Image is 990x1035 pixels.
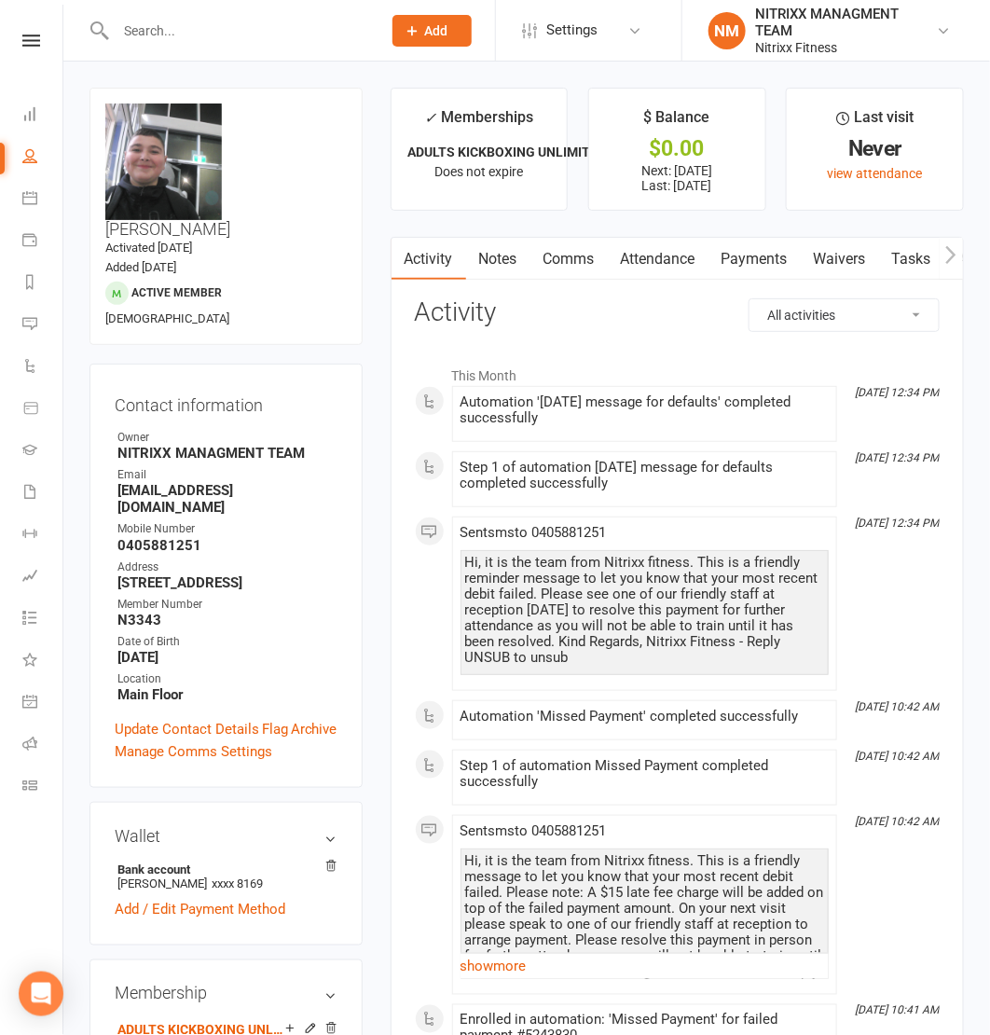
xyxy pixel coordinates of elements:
div: Automation 'Missed Payment' completed successfully [461,709,829,724]
span: [DEMOGRAPHIC_DATA] [105,311,229,325]
span: Settings [546,9,598,51]
img: image1753691862.png [105,103,222,220]
a: Attendance [608,238,708,281]
div: Hi, it is the team from Nitrixx fitness. This is a friendly reminder message to let you know that... [465,555,824,666]
a: Archive [291,718,337,740]
div: Member Number [117,596,337,614]
i: [DATE] 12:34 PM [855,386,939,399]
h3: Wallet [115,827,337,846]
span: Add [425,23,448,38]
a: Reports [22,263,64,305]
a: Comms [530,238,608,281]
div: Email [117,466,337,484]
li: [PERSON_NAME] [115,860,337,893]
div: Last visit [836,105,914,139]
strong: N3343 [117,612,337,628]
span: xxxx 8169 [212,876,263,890]
a: Add / Edit Payment Method [115,898,285,920]
li: This Month [415,356,940,386]
strong: [EMAIL_ADDRESS][DOMAIN_NAME] [117,482,337,516]
div: Nitrixx Fitness [755,39,936,56]
a: People [22,137,64,179]
span: Active member [131,286,222,299]
i: [DATE] 12:34 PM [855,517,939,530]
a: Class kiosk mode [22,766,64,808]
div: Automation '[DATE] message for defaults' completed successfully [461,394,829,426]
a: Tasks [879,238,944,281]
a: Manage Comms Settings [115,740,272,763]
div: $0.00 [606,139,749,159]
a: Roll call kiosk mode [22,724,64,766]
span: Sent sms to 0405881251 [461,822,607,839]
strong: NITRIXX MANAGMENT TEAM [117,445,337,462]
p: Next: [DATE] Last: [DATE] [606,163,749,193]
i: [DATE] 10:41 AM [855,1004,939,1017]
a: Assessments [22,557,64,599]
strong: Main Floor [117,686,337,703]
a: Payments [708,238,801,281]
input: Search... [110,18,368,44]
button: Add [392,15,472,47]
i: [DATE] 12:34 PM [855,451,939,464]
a: Product Sales [22,389,64,431]
a: Notes [466,238,530,281]
div: Address [117,559,337,576]
a: Activity [392,238,466,281]
i: [DATE] 10:42 AM [855,815,939,828]
a: Payments [22,221,64,263]
h3: Contact information [115,389,337,415]
div: Location [117,670,337,688]
a: Flag [262,718,288,740]
div: Never [804,139,946,159]
h3: Activity [415,298,940,327]
h3: [PERSON_NAME] [105,103,347,239]
div: Owner [117,429,337,447]
div: Open Intercom Messenger [19,972,63,1016]
div: Mobile Number [117,520,337,538]
a: Dashboard [22,95,64,137]
a: What's New [22,641,64,683]
i: [DATE] 10:42 AM [855,750,939,763]
a: Calendar [22,179,64,221]
span: Does not expire [435,164,524,179]
span: Sent sms to 0405881251 [461,524,607,541]
h3: Membership [115,985,337,1003]
a: show more [461,953,829,979]
a: General attendance kiosk mode [22,683,64,724]
i: [DATE] 10:42 AM [855,700,939,713]
div: Step 1 of automation Missed Payment completed successfully [461,758,829,790]
strong: Bank account [117,862,328,876]
strong: ADULTS KICKBOXING UNLIMITED [408,145,607,159]
time: Added [DATE] [105,260,176,274]
div: Date of Birth [117,633,337,651]
strong: 0405881251 [117,537,337,554]
div: NM [708,12,746,49]
strong: [DATE] [117,649,337,666]
div: NITRIXX MANAGMENT TEAM [755,6,936,39]
div: $ Balance [644,105,710,139]
strong: [STREET_ADDRESS] [117,574,337,591]
i: ✓ [425,109,437,127]
a: view attendance [828,166,923,181]
a: Update Contact Details [115,718,259,740]
div: Hi, it is the team from Nitrixx fitness. This is a friendly message to let you know that your mos... [465,853,824,996]
div: Step 1 of automation [DATE] message for defaults completed successfully [461,460,829,491]
a: Waivers [801,238,879,281]
div: Memberships [425,105,534,140]
time: Activated [DATE] [105,241,192,255]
